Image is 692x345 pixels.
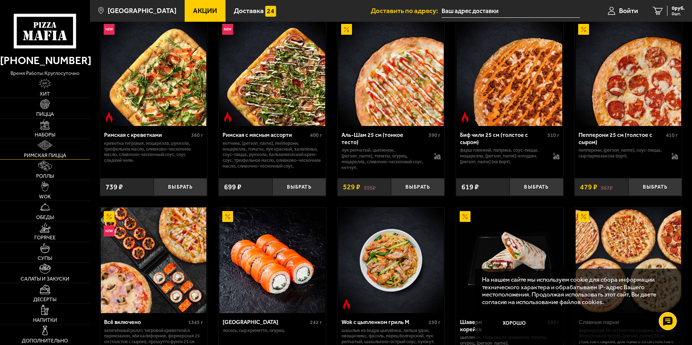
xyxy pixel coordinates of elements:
span: Акции [193,7,217,14]
a: АкционныйШаверма с морковью по-корейски [456,207,563,313]
span: 242 г [310,319,322,325]
div: [GEOGRAPHIC_DATA] [223,319,308,325]
div: Пепперони 25 см (толстое с сыром) [579,131,664,145]
span: 400 г [310,132,322,138]
img: Славные парни [576,207,681,313]
div: Шаверма с морковью по-корейски [460,319,546,332]
div: Римская с креветками [104,131,190,138]
span: Войти [619,7,638,14]
span: 510 г [547,132,559,138]
a: Острое блюдоБиф чили 25 см (толстое с сыром) [456,20,563,126]
span: [GEOGRAPHIC_DATA] [108,7,176,14]
button: Выбрать [391,178,444,196]
p: фарш говяжий, паприка, соус-пицца, моцарелла, [PERSON_NAME]-кочудян, [PERSON_NAME] (на борт). [460,147,546,165]
img: Пепперони 25 см (толстое с сыром) [576,20,681,126]
a: НовинкаОстрое блюдоРимская с креветками [100,20,207,126]
img: Акционный [104,211,115,222]
img: Новинка [222,24,233,35]
img: Филадельфия [219,207,325,313]
span: 390 г [429,132,440,138]
span: 1345 г [188,319,203,325]
span: Хит [40,92,50,97]
img: Новинка [104,226,115,236]
span: 739 ₽ [106,184,123,191]
span: Пицца [36,112,54,117]
p: лук репчатый, цыпленок, [PERSON_NAME], томаты, огурец, моцарелла, сливочно-чесночный соус, кетчуп. [341,147,427,171]
button: Выбрать [628,178,682,196]
div: Римская с мясным ассорти [223,131,308,138]
img: Острое блюдо [341,299,352,310]
span: 699 ₽ [224,184,241,191]
span: 0 шт. [672,12,685,16]
a: АкционныйПепперони 25 см (толстое с сыром) [575,20,682,126]
p: На нашем сайте мы используем cookie для сбора информации технического характера и обрабатываем IP... [482,276,671,306]
span: Доставить по адресу: [371,7,442,14]
img: Аль-Шам 25 см (тонкое тесто) [338,20,444,126]
span: 410 г [666,132,678,138]
p: шашлык из бедра цыплёнка, лапша удон, овощи микс, фасоль, перец болгарский, лук репчатый, шашлычн... [341,328,441,345]
a: Острое блюдоWok с цыпленком гриль M [338,207,445,313]
span: Обеды [36,215,54,220]
p: пепперони, [PERSON_NAME], соус-пицца, сыр пармезан (на борт). [579,147,664,159]
div: Всё включено [104,319,187,325]
span: Горячее [34,235,56,240]
p: креветка тигровая, моцарелла, руккола, трюфельное масло, оливково-чесночное масло, сливочно-чесно... [104,140,203,164]
span: Салаты и закуски [21,277,69,282]
span: 0 руб. [672,6,685,11]
img: Акционный [222,211,233,222]
button: Хорошо [482,313,547,335]
span: Римская пицца [24,153,66,158]
img: Римская с креветками [101,20,206,126]
button: Выбрать [510,178,563,196]
span: Десерты [33,297,56,302]
a: НовинкаОстрое блюдоРимская с мясным ассорти [219,20,326,126]
a: АкционныйАль-Шам 25 см (тонкое тесто) [338,20,445,126]
span: 230 г [429,319,440,325]
div: Аль-Шам 25 см (тонкое тесто) [341,131,427,145]
img: Новинка [104,24,115,35]
a: АкционныйСлавные парни [575,207,682,313]
img: 15daf4d41897b9f0e9f617042186c801.svg [265,6,276,17]
span: WOK [39,194,51,199]
span: 479 ₽ [580,184,597,191]
p: лосось, Сыр креметте, огурец. [223,328,322,333]
img: Острое блюдо [460,112,470,123]
span: Наборы [35,132,55,138]
span: 360 г [191,132,203,138]
img: Акционный [578,211,589,222]
img: Биф чили 25 см (толстое с сыром) [457,20,562,126]
img: Римская с мясным ассорти [219,20,325,126]
div: Биф чили 25 см (толстое с сыром) [460,131,546,145]
input: Ваш адрес доставки [442,4,580,18]
img: Острое блюдо [104,112,115,123]
span: Дополнительно [22,338,68,344]
span: Доставка [234,7,264,14]
span: Роллы [36,174,54,179]
img: Акционный [578,24,589,35]
img: Всё включено [101,207,206,313]
img: Акционный [460,211,470,222]
span: 529 ₽ [343,184,360,191]
s: 567 ₽ [601,184,613,191]
p: ветчина, [PERSON_NAME], пепперони, моцарелла, томаты, лук красный, халапеньо, соус-пицца, руккола... [223,140,322,169]
img: Острое блюдо [222,112,233,123]
button: Выбрать [272,178,326,196]
span: Супы [38,256,52,261]
div: Wok с цыпленком гриль M [341,319,427,325]
button: Выбрать [154,178,207,196]
a: АкционныйНовинкаВсё включено [100,207,207,313]
span: 619 ₽ [461,184,479,191]
s: 595 ₽ [364,184,375,191]
img: Wok с цыпленком гриль M [338,207,444,313]
a: АкционныйФиладельфия [219,207,326,313]
span: Напитки [33,318,57,323]
img: Акционный [341,24,352,35]
img: Шаверма с морковью по-корейски [457,207,562,313]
